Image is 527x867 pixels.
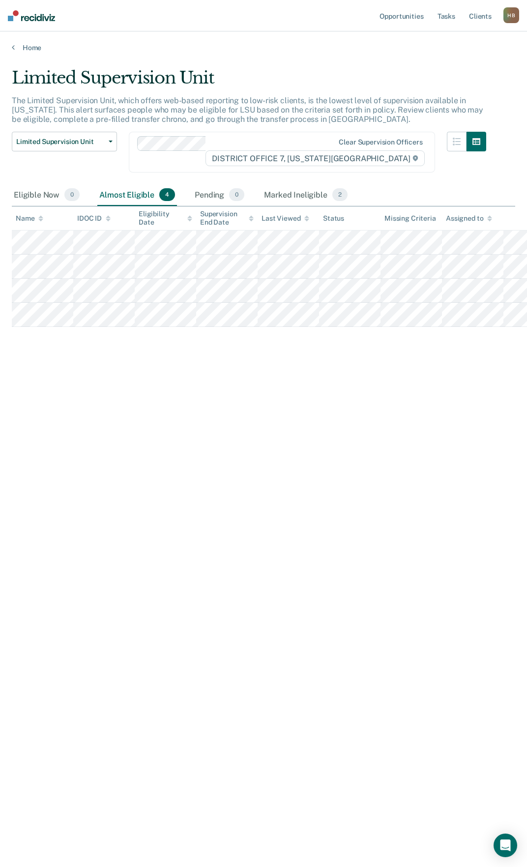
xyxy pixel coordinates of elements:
a: Home [12,43,515,52]
button: HB [503,7,519,23]
span: 2 [332,188,348,201]
p: The Limited Supervision Unit, which offers web-based reporting to low-risk clients, is the lowest... [12,96,483,124]
span: Limited Supervision Unit [16,138,105,146]
div: Supervision End Date [200,210,254,227]
img: Recidiviz [8,10,55,21]
div: Name [16,214,43,223]
div: Last Viewed [262,214,309,223]
div: Assigned to [446,214,492,223]
span: 0 [229,188,244,201]
div: Eligible Now0 [12,184,82,206]
div: Limited Supervision Unit [12,68,486,96]
div: Pending0 [193,184,246,206]
button: Limited Supervision Unit [12,132,117,151]
div: Open Intercom Messenger [494,834,517,857]
div: H B [503,7,519,23]
div: IDOC ID [77,214,111,223]
div: Missing Criteria [384,214,436,223]
span: DISTRICT OFFICE 7, [US_STATE][GEOGRAPHIC_DATA] [205,150,424,166]
span: 0 [64,188,80,201]
div: Clear supervision officers [339,138,422,146]
div: Status [323,214,344,223]
div: Eligibility Date [139,210,192,227]
div: Almost Eligible4 [97,184,177,206]
span: 4 [159,188,175,201]
div: Marked Ineligible2 [262,184,350,206]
